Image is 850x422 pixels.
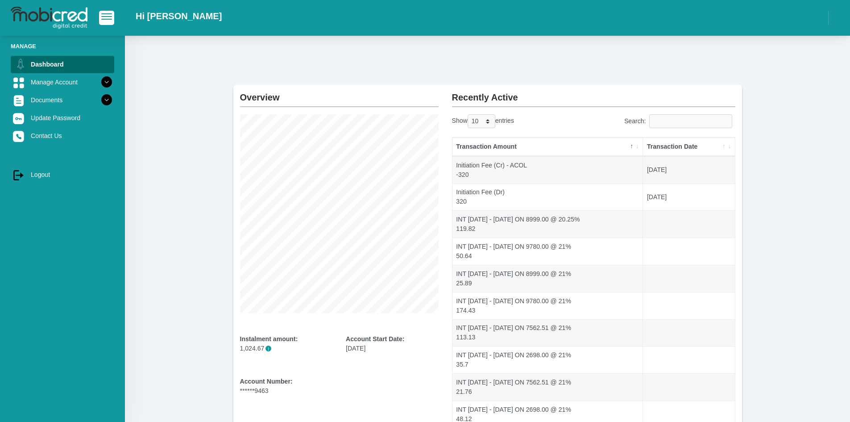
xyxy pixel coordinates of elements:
[136,11,222,21] h2: Hi [PERSON_NAME]
[11,166,114,183] a: Logout
[624,114,735,128] label: Search:
[649,114,732,128] input: Search:
[452,156,643,184] td: Initiation Fee (Cr) - ACOL -320
[265,346,271,351] span: i
[11,42,114,50] li: Manage
[468,114,495,128] select: Showentries
[452,138,643,156] th: Transaction Amount: activate to sort column descending
[452,373,643,401] td: INT [DATE] - [DATE] ON 7562.51 @ 21% 21.76
[11,74,114,91] a: Manage Account
[11,92,114,109] a: Documents
[452,292,643,319] td: INT [DATE] - [DATE] ON 9780.00 @ 21% 174.43
[643,184,734,211] td: [DATE]
[452,238,643,265] td: INT [DATE] - [DATE] ON 9780.00 @ 21% 50.64
[11,56,114,73] a: Dashboard
[240,335,298,343] b: Instalment amount:
[643,138,734,156] th: Transaction Date: activate to sort column ascending
[240,378,293,385] b: Account Number:
[452,114,514,128] label: Show entries
[452,319,643,347] td: INT [DATE] - [DATE] ON 7562.51 @ 21% 113.13
[452,210,643,238] td: INT [DATE] - [DATE] ON 8999.00 @ 20.25% 119.82
[452,184,643,211] td: Initiation Fee (Dr) 320
[11,127,114,144] a: Contact Us
[11,109,114,126] a: Update Password
[346,335,404,343] b: Account Start Date:
[346,334,439,353] div: [DATE]
[452,265,643,292] td: INT [DATE] - [DATE] ON 8999.00 @ 21% 25.89
[452,346,643,373] td: INT [DATE] - [DATE] ON 2698.00 @ 21% 35.7
[643,156,734,184] td: [DATE]
[240,344,333,353] p: 1,024.67
[240,85,439,103] h2: Overview
[11,7,87,29] img: logo-mobicred.svg
[452,85,735,103] h2: Recently Active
